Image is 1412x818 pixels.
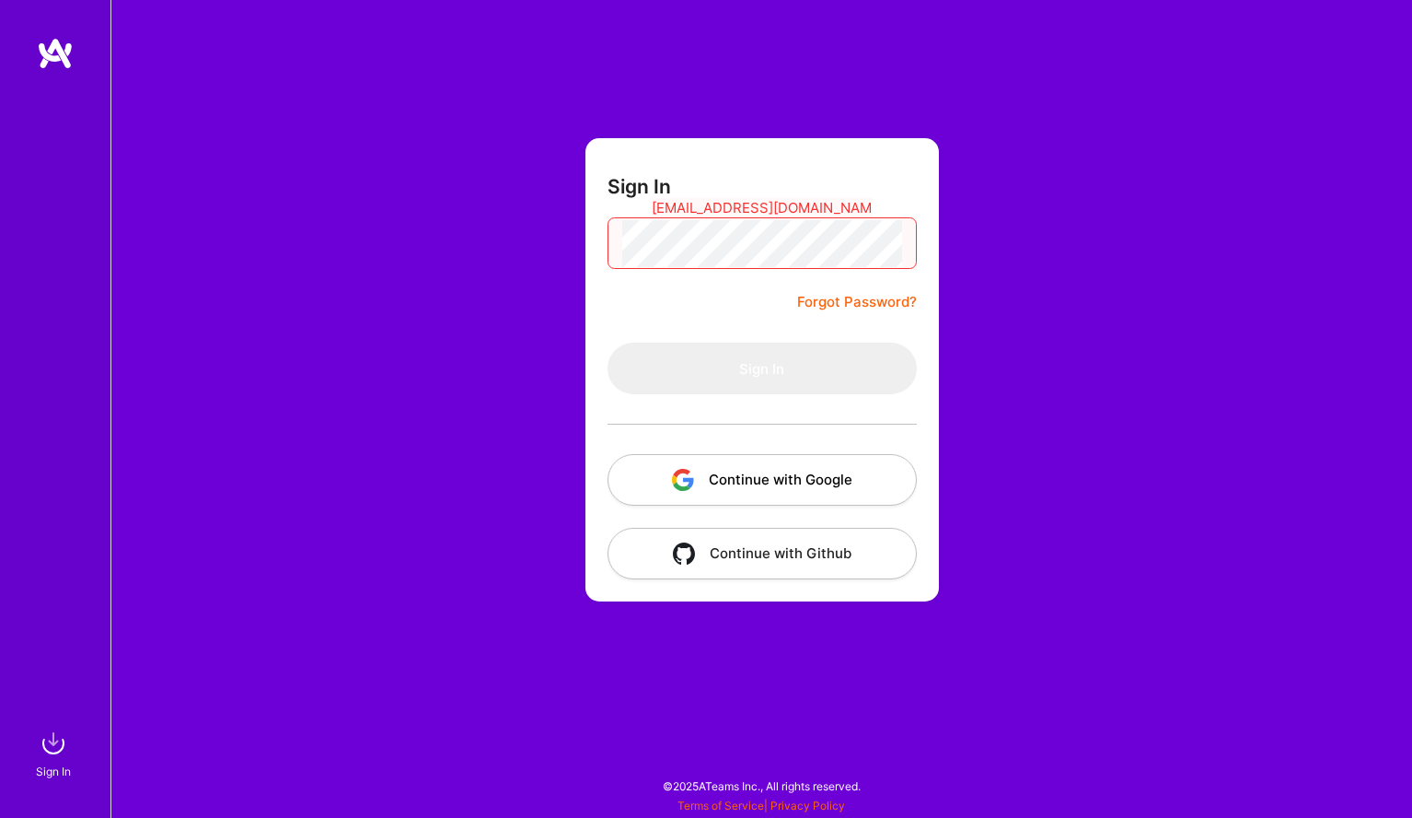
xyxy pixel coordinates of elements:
a: Terms of Service [677,799,764,812]
img: sign in [35,725,72,762]
div: © 2025 ATeams Inc., All rights reserved. [110,763,1412,809]
button: Continue with Github [608,528,917,579]
a: Forgot Password? [797,291,917,313]
span: | [677,799,845,812]
button: Continue with Google [608,454,917,506]
button: Sign In [608,343,917,394]
a: Privacy Policy [770,799,845,812]
a: sign inSign In [39,725,72,781]
input: Email... [652,184,873,231]
div: Sign In [36,762,71,781]
img: icon [673,543,695,565]
h3: Sign In [608,175,671,198]
img: icon [672,469,694,491]
img: logo [37,37,74,70]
